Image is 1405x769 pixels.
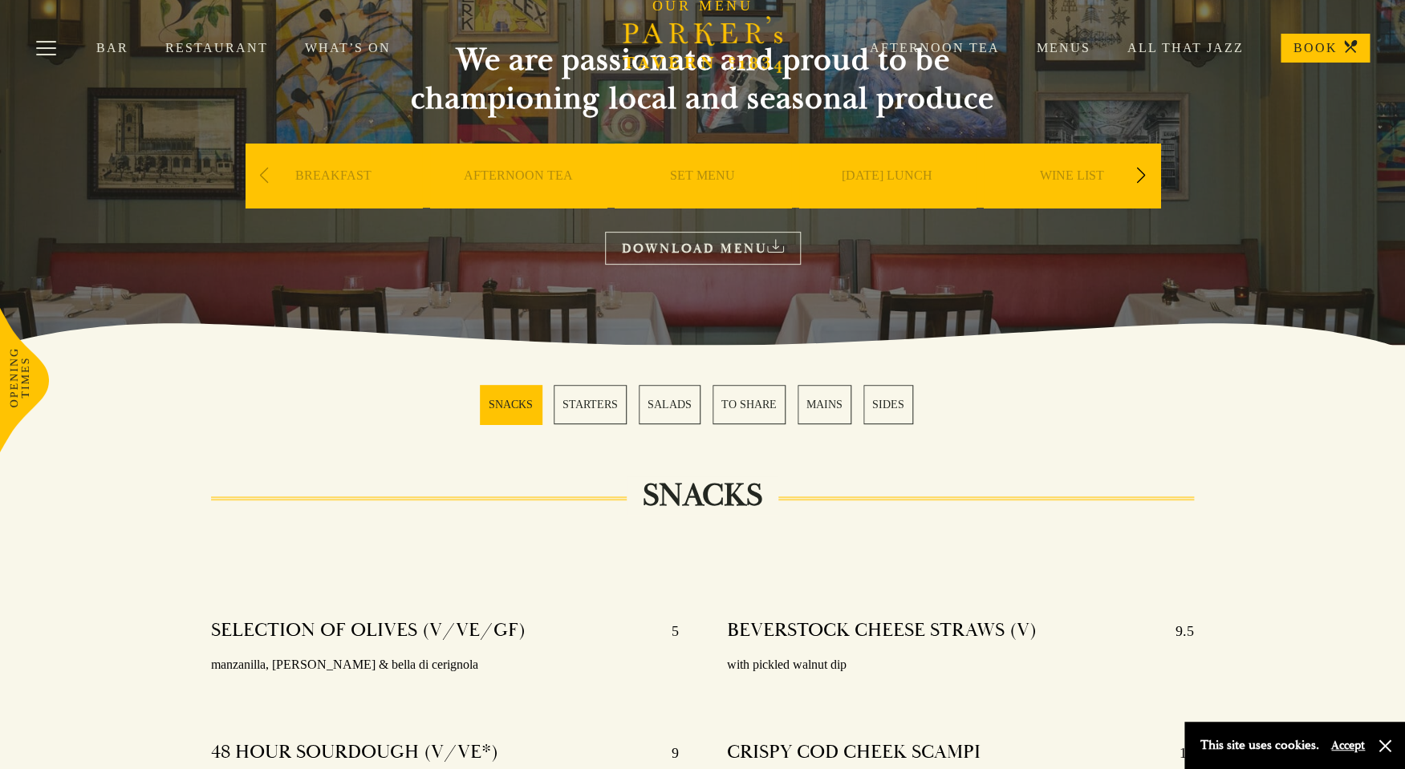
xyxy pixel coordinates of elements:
p: 12 [1163,740,1194,766]
a: 1 / 6 [480,385,542,424]
p: 9 [656,740,679,766]
p: 5 [656,618,679,644]
a: BREAKFAST [295,168,372,232]
p: manzanilla, [PERSON_NAME] & bella di cerignola [211,654,678,677]
a: 2 / 6 [554,385,627,424]
a: [DATE] LUNCH [842,168,932,232]
div: 4 / 9 [799,144,976,256]
p: This site uses cookies. [1200,734,1319,757]
h2: We are passionate and proud to be championing local and seasonal produce [382,41,1024,118]
a: WINE LIST [1040,168,1104,232]
a: 6 / 6 [863,385,913,424]
div: 5 / 9 [984,144,1160,256]
div: Next slide [1131,158,1152,193]
a: AFTERNOON TEA [464,168,573,232]
h2: SNACKS [627,476,778,515]
div: 3 / 9 [615,144,791,256]
a: 4 / 6 [713,385,786,424]
button: Close and accept [1377,738,1393,754]
p: 9.5 [1159,618,1194,644]
h4: 48 HOUR SOURDOUGH (V/VE*) [211,740,498,766]
div: 1 / 9 [246,144,422,256]
div: 2 / 9 [430,144,607,256]
button: Accept [1331,738,1365,753]
h4: CRISPY COD CHEEK SCAMPI [727,740,981,766]
a: DOWNLOAD MENU [605,232,801,265]
h4: BEVERSTOCK CHEESE STRAWS (V) [727,618,1037,644]
a: 3 / 6 [639,385,700,424]
p: with pickled walnut dip [727,654,1194,677]
a: 5 / 6 [798,385,851,424]
h4: SELECTION OF OLIVES (V/VE/GF) [211,618,526,644]
div: Previous slide [254,158,275,193]
a: SET MENU [670,168,735,232]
